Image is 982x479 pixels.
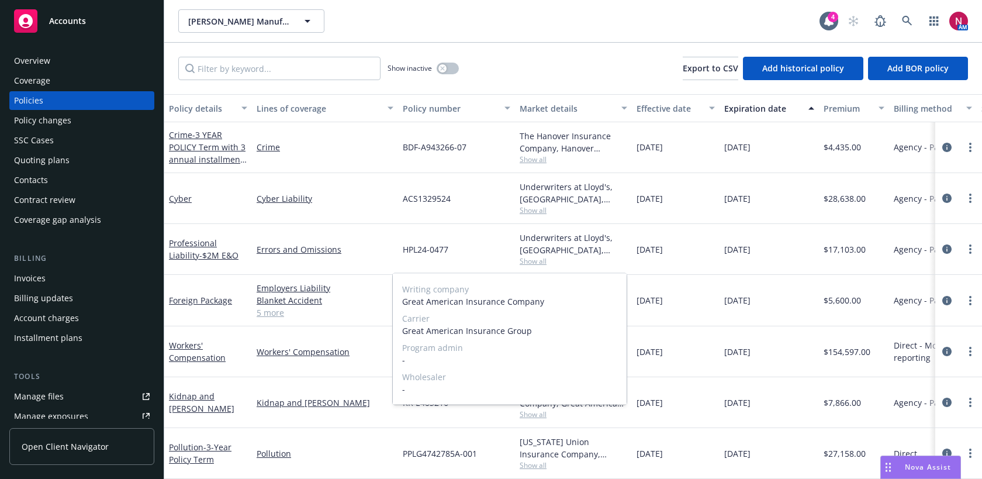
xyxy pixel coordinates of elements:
span: $5,600.00 [824,294,861,306]
span: HPL24-0477 [403,243,448,256]
a: Foreign Package [169,295,232,306]
span: [DATE] [724,243,751,256]
span: $27,158.00 [824,447,866,460]
a: Accounts [9,5,154,37]
div: Manage files [14,387,64,406]
span: Program admin [402,342,617,354]
a: circleInformation [940,191,954,205]
a: more [963,395,977,409]
button: Effective date [632,94,720,122]
span: [DATE] [724,141,751,153]
a: Policy changes [9,111,154,130]
div: Market details [520,102,614,115]
button: Add historical policy [743,57,863,80]
a: Professional Liability [169,237,238,261]
div: Policy changes [14,111,71,130]
span: Show all [520,256,627,266]
span: [DATE] [637,294,663,306]
a: Quoting plans [9,151,154,170]
span: $17,103.00 [824,243,866,256]
a: circleInformation [940,140,954,154]
a: Errors and Omissions [257,243,393,256]
a: Cyber [169,193,192,204]
a: Workers' Compensation [169,340,226,363]
div: The Hanover Insurance Company, Hanover Insurance Group [520,130,627,154]
div: Policies [14,91,43,110]
span: - 3 YEAR POLICY Term with 3 annual installment due @ $4,435 [169,129,247,177]
input: Filter by keyword... [178,57,381,80]
div: Contract review [14,191,75,209]
a: Kidnap and [PERSON_NAME] [169,391,234,414]
div: 4 [828,12,838,22]
button: Policy details [164,94,252,122]
span: Accounts [49,16,86,26]
span: [DATE] [724,294,751,306]
span: Wholesaler [402,371,617,383]
div: Underwriters at Lloyd's, [GEOGRAPHIC_DATA], [PERSON_NAME] of [GEOGRAPHIC_DATA], RT Specialty Insu... [520,232,627,256]
span: $154,597.00 [824,346,870,358]
span: ACS1329524 [403,192,451,205]
a: Coverage gap analysis [9,211,154,229]
a: Policies [9,91,154,110]
a: Workers' Compensation [257,346,393,358]
a: Invoices [9,269,154,288]
div: Contacts [14,171,48,189]
span: Show all [520,154,627,164]
a: Switch app [922,9,946,33]
span: [DATE] [637,192,663,205]
a: more [963,294,977,308]
span: Agency - Pay in full [894,397,968,409]
a: Account charges [9,309,154,328]
a: Manage files [9,387,154,406]
div: Account charges [14,309,79,328]
a: circleInformation [940,395,954,409]
span: Nova Assist [905,462,951,472]
a: Kidnap and [PERSON_NAME] [257,397,393,409]
span: [DATE] [724,397,751,409]
a: more [963,191,977,205]
a: Installment plans [9,329,154,347]
span: Writing company [402,283,617,295]
span: [PERSON_NAME] Manufacturing Company, Inc. [188,15,289,27]
button: Policy number [398,94,515,122]
div: Coverage gap analysis [14,211,101,229]
a: Coverage [9,71,154,90]
a: SSC Cases [9,131,154,150]
button: Expiration date [720,94,819,122]
span: Direct - Monthly reporting [894,339,972,364]
span: $28,638.00 [824,192,866,205]
span: - $2M E&O [199,250,238,261]
span: [DATE] [637,141,663,153]
div: Billing [9,253,154,264]
span: Show all [520,409,627,419]
span: Show inactive [388,63,432,73]
a: circleInformation [940,294,954,308]
a: Start snowing [842,9,865,33]
span: Export to CSV [683,63,738,74]
span: Agency - Pay in full [894,294,968,306]
a: Search [895,9,919,33]
div: Lines of coverage [257,102,381,115]
a: circleInformation [940,446,954,460]
div: Overview [14,51,50,70]
button: Export to CSV [683,57,738,80]
span: [DATE] [637,346,663,358]
a: more [963,140,977,154]
a: more [963,446,977,460]
div: Manage exposures [14,407,88,426]
div: Premium [824,102,872,115]
div: Expiration date [724,102,801,115]
a: 5 more [257,306,393,319]
a: Blanket Accident [257,294,393,306]
span: Agency - Pay in full [894,243,968,256]
div: Drag to move [881,456,895,478]
span: Carrier [402,312,617,325]
a: more [963,344,977,359]
span: $7,866.00 [824,397,861,409]
div: Coverage [14,71,50,90]
button: Market details [515,94,632,122]
a: Manage exposures [9,407,154,426]
span: [DATE] [637,447,663,460]
span: Add BOR policy [887,63,949,74]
